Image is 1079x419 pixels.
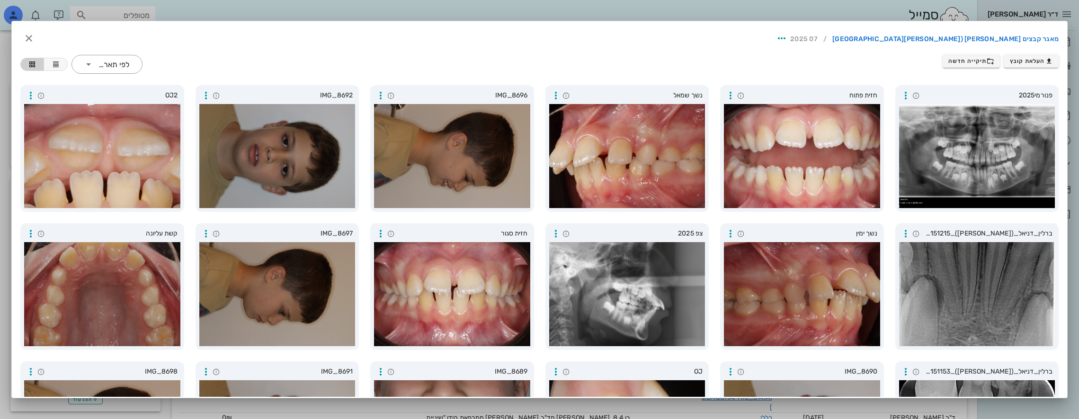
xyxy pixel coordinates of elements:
span: ברלין_דניאל_([PERSON_NAME])_24072025_151215 [922,228,1053,239]
span: IMG_8689 [397,367,528,377]
span: IMG_8692 [223,90,353,101]
div: לפי תאריך [98,61,129,69]
button: העלאת קובץ [1004,54,1059,68]
span: פנורמי2025 [922,90,1053,101]
span: צפ 2025 [572,228,703,239]
span: חזית סגור [397,228,528,239]
span: נשך ימין [747,228,878,239]
span: IMG_8697 [223,228,353,239]
span: IMG_8690 [747,367,878,377]
span: OJ2 [47,90,178,101]
div: לפי תאריך [71,55,143,74]
span: IMG_8691 [223,367,353,377]
span: ברלין_דניאל_([PERSON_NAME])_24072025_151153 [922,367,1053,377]
span: נשך שמאל [572,90,703,101]
button: תיקייה חדשה [943,54,1000,68]
span: OJ [572,367,703,377]
span: IMG_8696 [397,90,528,101]
span: IMG_8698 [47,367,178,377]
a: מאגר קבצים [PERSON_NAME] ([PERSON_NAME][GEOGRAPHIC_DATA] [832,32,1059,47]
span: קשת עליונה [47,228,178,239]
span: חזית פתוח [747,90,878,101]
span: העלאת קובץ [1010,57,1053,65]
span: תיקייה חדשה [948,57,994,65]
li: / [818,32,832,47]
